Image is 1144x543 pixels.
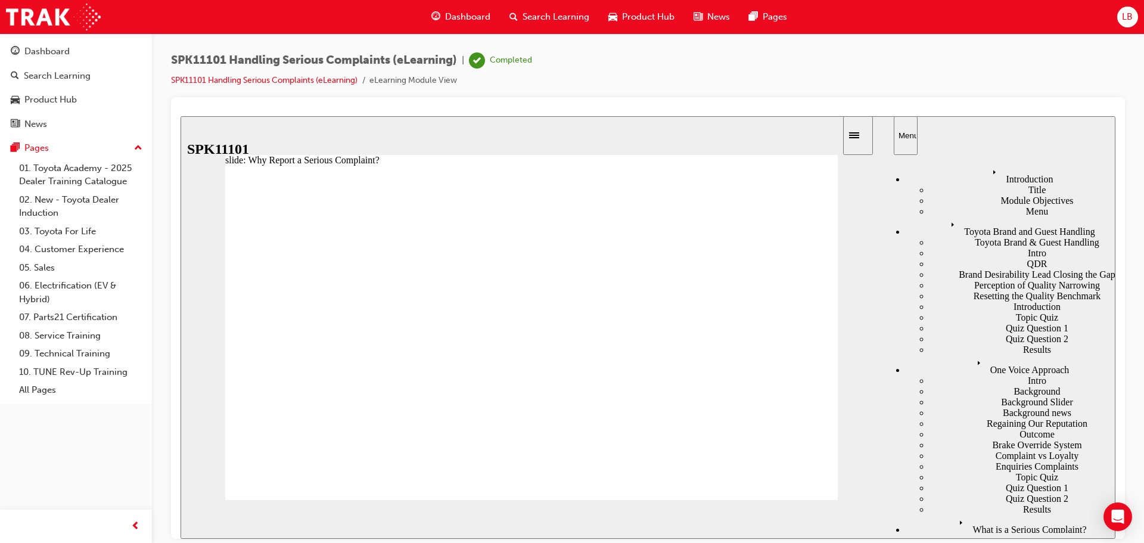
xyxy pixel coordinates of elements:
[763,10,787,24] span: Pages
[490,55,532,66] div: Completed
[462,54,464,67] span: |
[24,141,49,155] div: Pages
[24,69,91,83] div: Search Learning
[749,10,758,24] span: pages-icon
[749,69,935,79] div: Title
[749,324,935,334] div: Brake Override System
[14,159,147,191] a: 01. Toyota Academy - 2025 Dealer Training Catalogue
[749,153,935,164] div: Brand Desirability Lead Closing the Gap
[749,281,935,291] div: Background Slider
[500,5,599,29] a: search-iconSearch Learning
[749,164,935,175] div: Perception of Quality Narrowing
[14,240,147,259] a: 04. Customer Experience
[749,270,935,281] div: Background
[599,5,684,29] a: car-iconProduct Hub
[684,5,739,29] a: news-iconNews
[749,196,935,207] div: Topic Quiz
[431,10,440,24] span: guage-icon
[24,117,47,131] div: News
[718,15,732,24] div: Menu
[14,363,147,381] a: 10. TUNE Rev-Up Training
[5,65,147,87] a: Search Learning
[14,327,147,345] a: 08. Service Training
[739,5,797,29] a: pages-iconPages
[725,48,935,69] div: Introduction
[749,90,935,101] div: Menu
[749,377,935,388] div: Quiz Question 2
[694,10,702,24] span: news-icon
[749,132,935,142] div: Intro
[1103,502,1132,531] div: Open Intercom Messenger
[749,207,935,218] div: Quiz Question 1
[445,10,490,24] span: Dashboard
[5,137,147,159] button: Pages
[509,10,518,24] span: search-icon
[701,39,935,423] div: Menu
[171,75,357,85] a: SPK11101 Handling Serious Complaints (eLearning)
[749,121,935,132] div: Toyota Brand & Guest Handling
[749,175,935,185] div: Resetting the Quality Benchmark
[14,277,147,308] a: 06. Electrification (EV & Hybrid)
[14,381,147,399] a: All Pages
[1117,7,1138,27] button: LB
[11,95,20,106] span: car-icon
[134,141,142,156] span: up-icon
[24,45,70,58] div: Dashboard
[749,218,935,228] div: Quiz Question 2
[5,41,147,63] a: Dashboard
[369,74,457,88] li: eLearning Module View
[749,334,935,345] div: Complaint vs Loyalty
[1122,10,1133,24] span: LB
[14,191,147,222] a: 02. New - Toyota Dealer Induction
[749,291,935,302] div: Background news
[622,10,674,24] span: Product Hub
[749,259,935,270] div: Intro
[725,399,935,419] div: What is a Serious Complaint?
[5,113,147,135] a: News
[749,302,935,313] div: Regaining Our Reputation
[14,222,147,241] a: 03. Toyota For Life
[24,93,77,107] div: Product Hub
[749,356,935,367] div: Topic Quiz
[749,388,935,399] div: Results
[422,5,500,29] a: guage-iconDashboard
[749,185,935,196] div: Introduction
[749,367,935,377] div: Quiz Question 1
[749,228,935,239] div: Results
[11,71,19,82] span: search-icon
[171,54,457,67] span: SPK11101 Handling Serious Complaints (eLearning)
[608,10,617,24] span: car-icon
[131,519,140,534] span: prev-icon
[707,10,730,24] span: News
[749,142,935,153] div: QDR
[749,313,935,324] div: Outcome
[14,259,147,277] a: 05. Sales
[469,52,485,69] span: learningRecordVerb_COMPLETE-icon
[725,239,935,259] div: One Voice Approach
[5,89,147,111] a: Product Hub
[11,46,20,57] span: guage-icon
[5,38,147,137] button: DashboardSearch LearningProduct HubNews
[6,4,101,30] img: Trak
[725,101,935,121] div: Toyota Brand and Guest Handling
[749,345,935,356] div: Enquiries Complaints
[749,79,935,90] div: Module Objectives
[11,143,20,154] span: pages-icon
[14,308,147,327] a: 07. Parts21 Certification
[523,10,589,24] span: Search Learning
[11,119,20,130] span: news-icon
[14,345,147,363] a: 09. Technical Training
